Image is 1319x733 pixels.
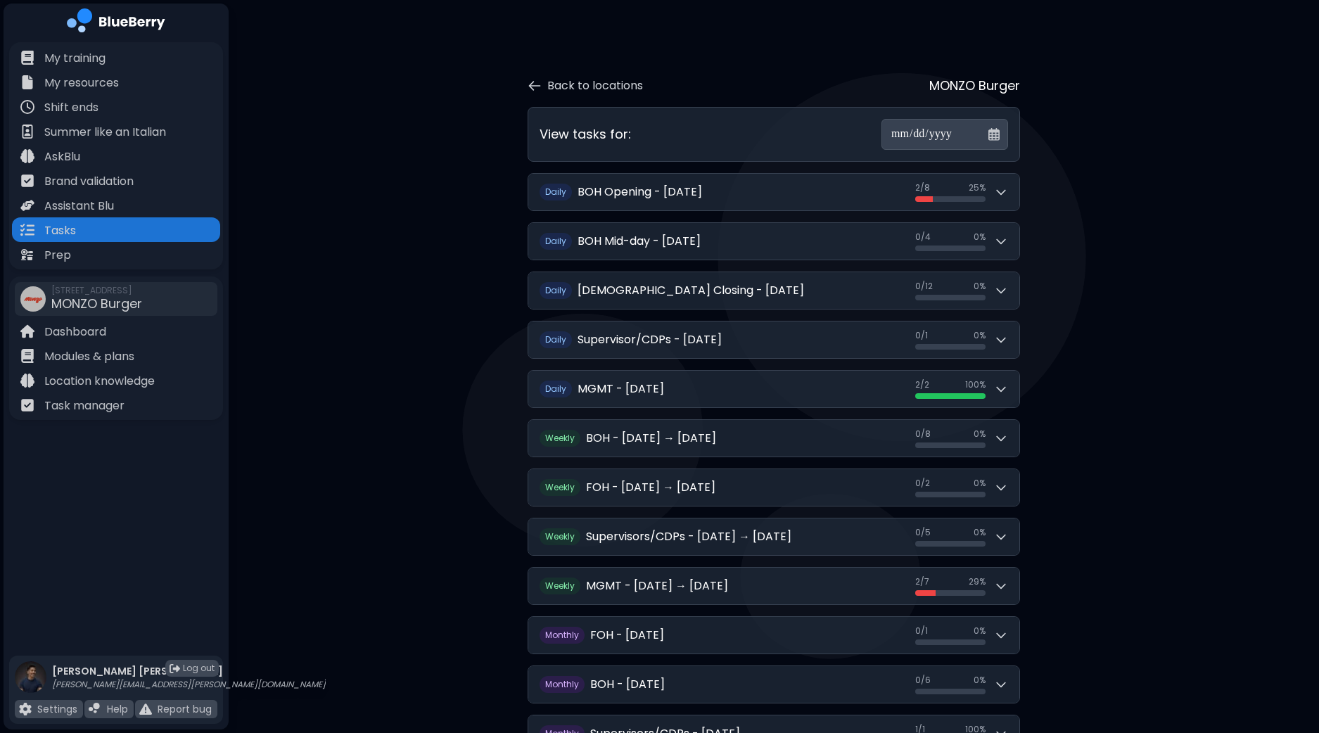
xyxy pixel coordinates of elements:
span: 0 % [974,330,986,341]
img: file icon [19,703,32,715]
button: WeeklyBOH - [DATE] → [DATE]0/80% [528,420,1019,457]
span: [STREET_ADDRESS] [51,285,142,296]
span: 0 / 1 [915,330,928,341]
span: 25 % [969,182,986,193]
p: Dashboard [44,324,106,340]
p: Settings [37,703,77,715]
img: file icon [20,174,34,188]
h2: FOH - [DATE] [590,627,664,644]
img: file icon [20,198,34,212]
img: file icon [20,324,34,338]
img: file icon [20,248,34,262]
button: DailyMGMT - [DATE]2/2100% [528,371,1019,407]
img: company logo [67,8,165,37]
span: 0 % [974,527,986,538]
h2: BOH Mid-day - [DATE] [578,233,701,250]
h2: Supervisor/CDPs - [DATE] [578,331,722,348]
p: My training [44,50,106,67]
p: [PERSON_NAME][EMAIL_ADDRESS][PERSON_NAME][DOMAIN_NAME] [52,679,326,690]
img: file icon [20,149,34,163]
span: D [540,381,572,397]
p: Shift ends [44,99,98,116]
span: 0 % [974,428,986,440]
p: MONZO Burger [929,76,1020,96]
h3: View tasks for: [540,125,631,144]
button: DailyBOH Opening - [DATE]2/825% [528,174,1019,210]
span: W [540,479,580,496]
p: Tasks [44,222,76,239]
span: aily [551,333,566,345]
span: 0 % [974,675,986,686]
button: DailySupervisor/CDPs - [DATE]0/10% [528,321,1019,358]
img: file icon [20,223,34,237]
img: file icon [20,398,34,412]
p: My resources [44,75,119,91]
span: D [540,331,572,348]
img: file icon [20,349,34,363]
p: [PERSON_NAME] [PERSON_NAME] [52,665,326,677]
button: DailyBOH Mid-day - [DATE]0/40% [528,223,1019,260]
span: 0 / 6 [915,675,931,686]
button: WeeklySupervisors/CDPs - [DATE] → [DATE]0/50% [528,518,1019,555]
img: file icon [20,100,34,114]
h2: Supervisors/CDPs - [DATE] → [DATE] [586,528,791,545]
span: 2 / 7 [915,576,929,587]
button: WeeklyFOH - [DATE] → [DATE]0/20% [528,469,1019,506]
span: 0 % [974,281,986,292]
img: file icon [89,703,101,715]
span: 0 / 2 [915,478,930,489]
h2: MGMT - [DATE] [578,381,664,397]
img: company thumbnail [20,286,46,312]
button: Back to locations [528,77,643,94]
img: profile photo [15,661,46,707]
span: eekly [554,432,575,444]
span: onthly [552,629,579,641]
span: W [540,430,580,447]
span: onthly [552,678,579,690]
button: WeeklyMGMT - [DATE] → [DATE]2/729% [528,568,1019,604]
span: aily [551,284,566,296]
h2: BOH - [DATE] → [DATE] [586,430,716,447]
span: eekly [554,530,575,542]
img: file icon [20,125,34,139]
p: Report bug [158,703,212,715]
button: Daily[DEMOGRAPHIC_DATA] Closing - [DATE]0/120% [528,272,1019,309]
span: 0 / 4 [915,231,931,243]
h2: MGMT - [DATE] → [DATE] [586,578,728,594]
span: 0 / 12 [915,281,933,292]
button: MonthlyBOH - [DATE]0/60% [528,666,1019,703]
span: eekly [554,481,575,493]
span: 0 / 5 [915,527,931,538]
p: Prep [44,247,71,264]
p: Help [107,703,128,715]
span: aily [551,235,566,247]
h2: BOH Opening - [DATE] [578,184,702,200]
p: Assistant Blu [44,198,114,215]
span: 29 % [969,576,986,587]
img: logout [170,663,180,674]
img: file icon [20,374,34,388]
button: MonthlyFOH - [DATE]0/10% [528,617,1019,654]
span: D [540,233,572,250]
span: 0 % [974,625,986,637]
span: W [540,578,580,594]
span: D [540,184,572,200]
span: W [540,528,580,545]
img: file icon [139,703,152,715]
span: M [540,627,585,644]
p: Location knowledge [44,373,155,390]
p: Summer like an Italian [44,124,166,141]
span: MONZO Burger [51,295,142,312]
span: eekly [554,580,575,592]
p: Brand validation [44,173,134,190]
span: 2 / 8 [915,182,930,193]
img: file icon [20,75,34,89]
span: 0 % [974,478,986,489]
p: Task manager [44,397,125,414]
span: 0 / 1 [915,625,928,637]
h2: BOH - [DATE] [590,676,665,693]
span: Log out [183,663,215,674]
h2: FOH - [DATE] → [DATE] [586,479,715,496]
span: 0 % [974,231,986,243]
h2: [DEMOGRAPHIC_DATA] Closing - [DATE] [578,282,804,299]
